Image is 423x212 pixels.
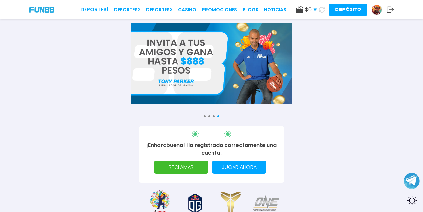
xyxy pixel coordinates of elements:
div: Switch theme [404,193,420,209]
a: Deportes2 [114,6,141,13]
button: Join telegram channel [404,172,420,189]
span: $ 0 [305,6,317,14]
a: NOTICIAS [264,6,286,13]
img: Avatar [372,5,382,15]
p: RECLAMAR [158,161,204,174]
button: Jugar ahora [212,161,266,174]
a: Deportes1 [80,6,109,14]
a: BLOGS [243,6,258,13]
button: RECLAMAR [154,161,208,174]
button: Depósito [329,4,367,16]
p: Jugar ahora [216,161,262,174]
img: Company Logo [29,7,54,12]
img: Banner [131,23,292,104]
p: ¡Enhorabuena! Ha registrado correctamente una cuenta. [146,141,277,157]
a: Promociones [202,6,237,13]
a: CASINO [178,6,196,13]
a: Deportes3 [146,6,173,13]
a: Avatar [372,5,387,15]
